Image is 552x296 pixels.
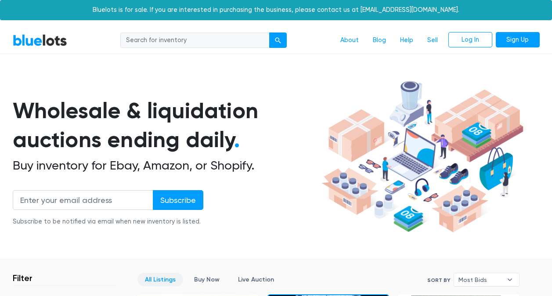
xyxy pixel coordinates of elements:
h1: Wholesale & liquidation auctions ending daily [13,96,318,155]
a: Sell [420,32,445,49]
label: Sort By [427,276,450,284]
input: Enter your email address [13,190,153,210]
a: Log In [448,32,492,48]
input: Subscribe [153,190,203,210]
a: Help [393,32,420,49]
span: . [234,126,240,153]
a: About [333,32,366,49]
a: All Listings [137,273,183,286]
a: Blog [366,32,393,49]
h2: Buy inventory for Ebay, Amazon, or Shopify. [13,158,318,173]
b: ▾ [501,273,519,286]
input: Search for inventory [120,32,270,48]
img: hero-ee84e7d0318cb26816c560f6b4441b76977f77a177738b4e94f68c95b2b83dbb.png [318,77,527,237]
div: Subscribe to be notified via email when new inventory is listed. [13,217,203,227]
span: Most Bids [458,273,502,286]
h3: Filter [13,273,32,283]
a: Live Auction [231,273,281,286]
a: Sign Up [496,32,540,48]
a: BlueLots [13,34,67,47]
a: Buy Now [187,273,227,286]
